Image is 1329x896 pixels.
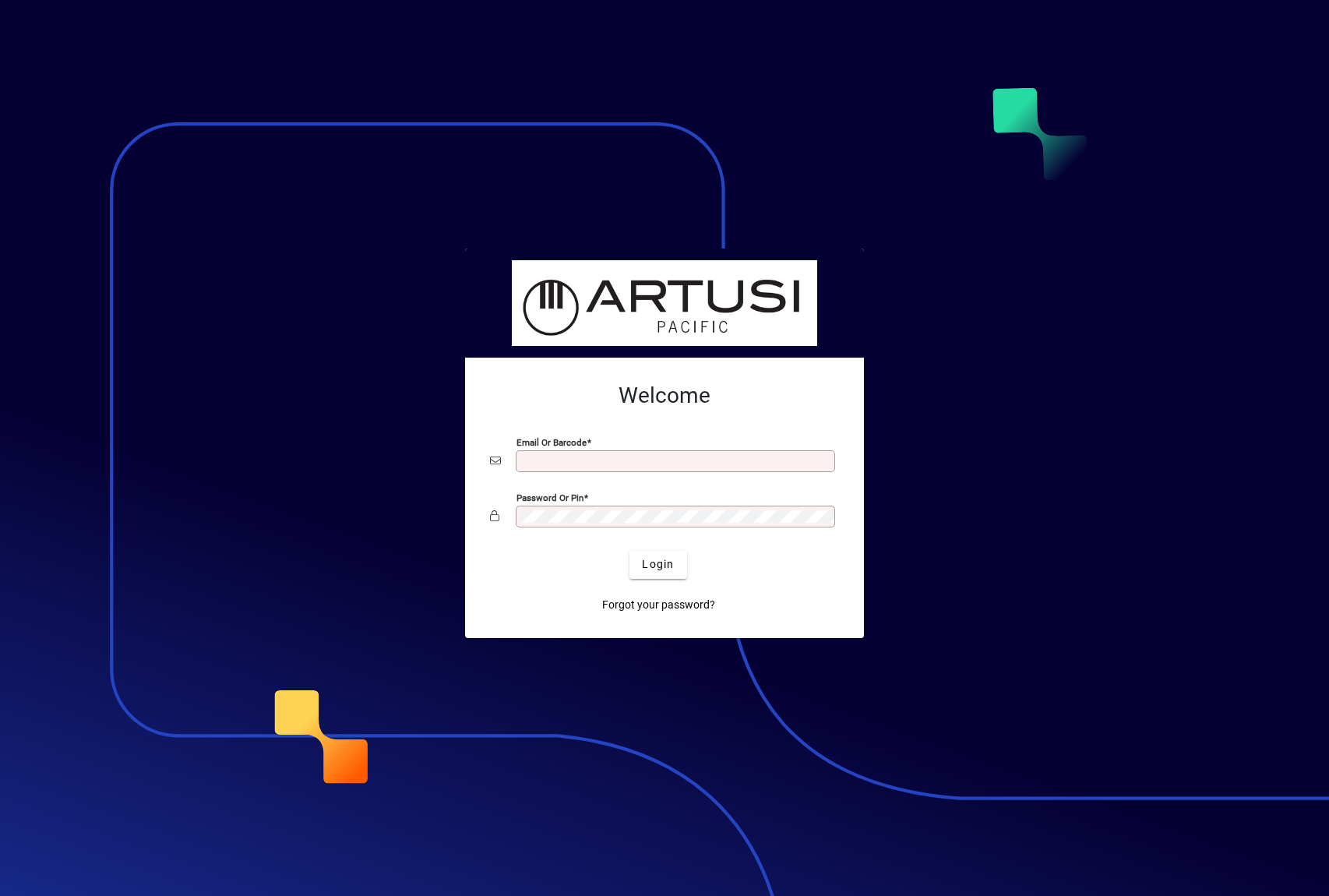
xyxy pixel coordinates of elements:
[596,591,721,619] a: Forgot your password?
[490,383,839,409] h2: Welcome
[602,597,715,613] span: Forgot your password?
[516,436,587,447] mat-label: Email or Barcode
[629,551,686,579] button: Login
[516,492,583,503] mat-label: Password or Pin
[642,556,674,573] span: Login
